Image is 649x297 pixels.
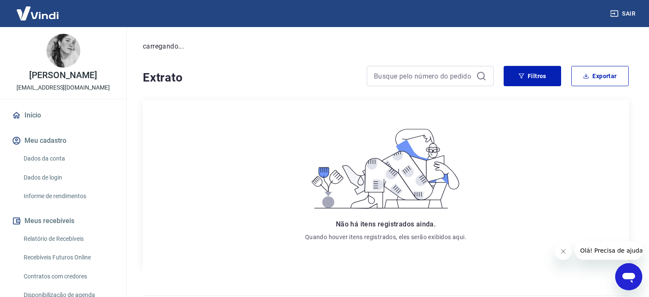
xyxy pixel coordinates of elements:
span: Não há itens registrados ainda. [336,220,436,228]
button: Exportar [571,66,629,86]
a: Informe de rendimentos [20,188,116,205]
a: Relatório de Recebíveis [20,230,116,248]
iframe: Botão para abrir a janela de mensagens [615,263,642,290]
p: [EMAIL_ADDRESS][DOMAIN_NAME] [16,83,110,92]
a: Início [10,106,116,125]
img: Vindi [10,0,65,26]
button: Meu cadastro [10,131,116,150]
button: Filtros [504,66,561,86]
button: Sair [608,6,639,22]
button: Meus recebíveis [10,212,116,230]
p: [PERSON_NAME] [29,71,97,80]
a: Recebíveis Futuros Online [20,249,116,266]
h4: Extrato [143,69,357,86]
a: Dados da conta [20,150,116,167]
img: 09a622cc-ae6e-434c-84bb-5c58dfb7f455.jpeg [46,34,80,68]
a: Dados de login [20,169,116,186]
iframe: Fechar mensagem [555,243,572,260]
a: Contratos com credores [20,268,116,285]
iframe: Mensagem da empresa [575,241,642,260]
span: Olá! Precisa de ajuda? [5,6,71,13]
input: Busque pelo número do pedido [374,70,473,82]
p: carregando... [143,41,629,52]
p: Quando houver itens registrados, eles serão exibidos aqui. [305,233,466,241]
